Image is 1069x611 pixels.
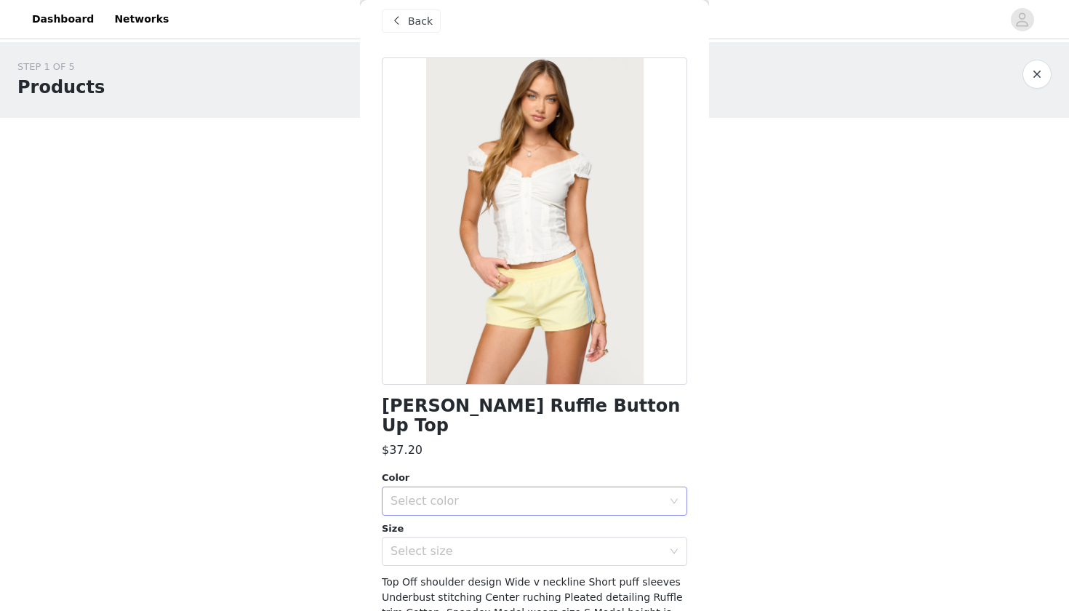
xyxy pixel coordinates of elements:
[408,14,433,29] span: Back
[17,74,105,100] h1: Products
[382,442,423,459] h3: $37.20
[23,3,103,36] a: Dashboard
[382,471,687,485] div: Color
[670,497,678,507] i: icon: down
[17,60,105,74] div: STEP 1 OF 5
[391,494,662,508] div: Select color
[670,547,678,557] i: icon: down
[1015,8,1029,31] div: avatar
[391,544,662,559] div: Select size
[105,3,177,36] a: Networks
[382,396,687,436] h1: [PERSON_NAME] Ruffle Button Up Top
[382,522,687,536] div: Size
